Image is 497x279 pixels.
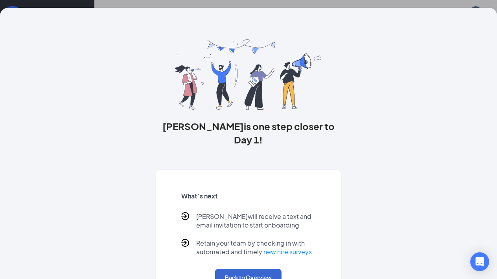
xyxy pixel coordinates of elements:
[156,119,341,146] h3: [PERSON_NAME] is one step closer to Day 1!
[470,252,489,271] div: Open Intercom Messenger
[196,212,315,229] p: [PERSON_NAME] will receive a text and email invitation to start onboarding
[175,39,322,110] img: you are all set
[263,248,312,256] a: new hire surveys
[196,239,315,256] p: Retain your team by checking in with automated and timely
[181,192,315,200] h5: What’s next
